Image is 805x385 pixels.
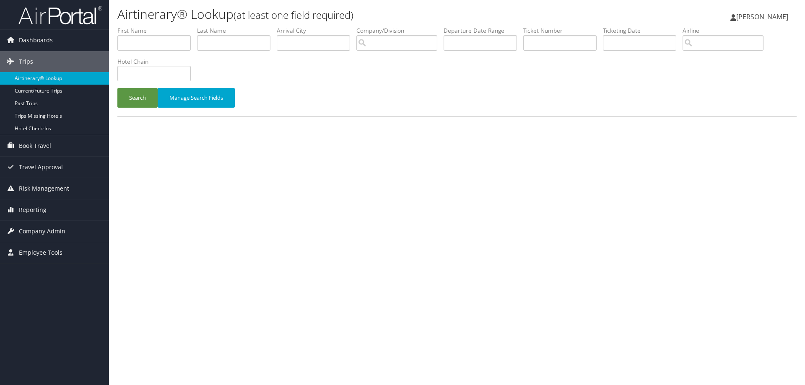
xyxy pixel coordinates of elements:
[19,178,69,199] span: Risk Management
[234,8,353,22] small: (at least one field required)
[117,5,570,23] h1: Airtinerary® Lookup
[736,12,788,21] span: [PERSON_NAME]
[117,57,197,66] label: Hotel Chain
[19,30,53,51] span: Dashboards
[603,26,683,35] label: Ticketing Date
[730,4,797,29] a: [PERSON_NAME]
[117,26,197,35] label: First Name
[523,26,603,35] label: Ticket Number
[19,199,47,220] span: Reporting
[683,26,770,35] label: Airline
[19,51,33,72] span: Trips
[197,26,277,35] label: Last Name
[19,242,62,263] span: Employee Tools
[19,221,65,242] span: Company Admin
[356,26,444,35] label: Company/Division
[117,88,158,108] button: Search
[277,26,356,35] label: Arrival City
[19,157,63,178] span: Travel Approval
[18,5,102,25] img: airportal-logo.png
[444,26,523,35] label: Departure Date Range
[158,88,235,108] button: Manage Search Fields
[19,135,51,156] span: Book Travel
